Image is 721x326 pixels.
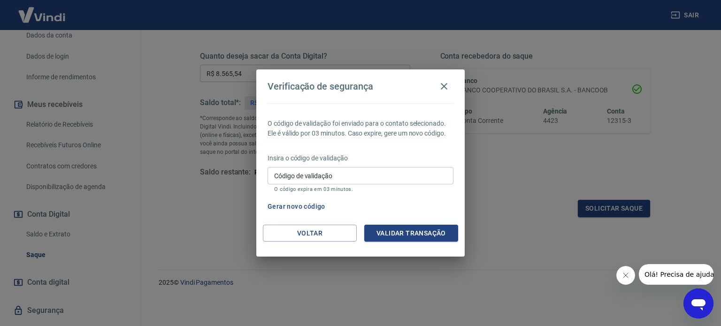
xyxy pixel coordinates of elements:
[683,288,713,318] iframe: Botão para abrir a janela de mensagens
[268,81,373,92] h4: Verificação de segurança
[268,153,453,163] p: Insira o código de validação
[264,198,329,215] button: Gerar novo código
[274,186,447,192] p: O código expira em 03 minutos.
[364,225,458,242] button: Validar transação
[263,225,357,242] button: Voltar
[6,7,79,14] span: Olá! Precisa de ajuda?
[639,264,713,285] iframe: Mensagem da empresa
[616,266,635,285] iframe: Fechar mensagem
[268,119,453,138] p: O código de validação foi enviado para o contato selecionado. Ele é válido por 03 minutos. Caso e...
